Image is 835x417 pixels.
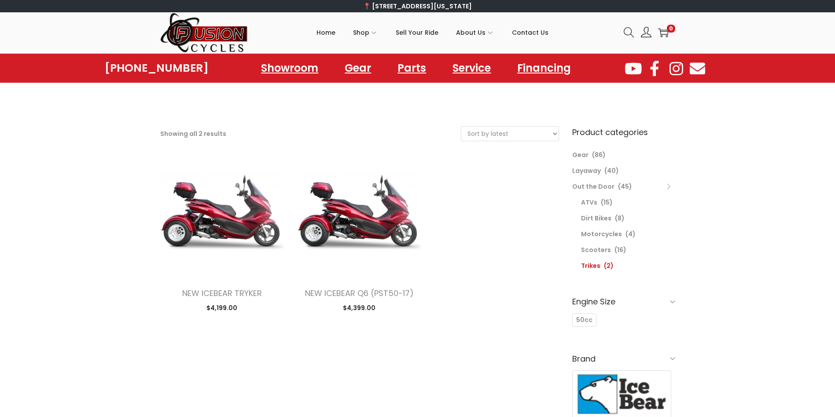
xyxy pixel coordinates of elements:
[252,58,327,78] a: Showroom
[512,13,548,52] a: Contact Us
[572,166,601,175] a: Layaway
[305,288,414,299] a: NEW ICEBEAR Q6 (PST50-17)
[572,291,675,312] h6: Engine Size
[336,58,380,78] a: Gear
[456,13,494,52] a: About Us
[456,22,486,44] span: About Us
[396,22,438,44] span: Sell Your Ride
[316,13,335,52] a: Home
[601,198,613,207] span: (15)
[581,261,600,270] a: Trikes
[572,126,675,138] h6: Product categories
[343,304,375,312] span: 4,399.00
[604,166,619,175] span: (40)
[444,58,500,78] a: Service
[614,245,626,254] span: (16)
[658,27,669,38] a: 0
[615,214,625,223] span: (8)
[248,13,617,52] nav: Primary navigation
[353,22,369,44] span: Shop
[572,182,614,191] a: Out the Door
[625,230,636,238] span: (4)
[576,315,592,325] span: 50cc
[604,261,614,270] span: (2)
[182,288,262,299] a: NEW ICEBEAR TRYKER
[508,58,580,78] a: Financing
[396,13,438,52] a: Sell Your Ride
[160,128,226,140] p: Showing all 2 results
[389,58,435,78] a: Parts
[581,230,622,238] a: Motorcycles
[512,22,548,44] span: Contact Us
[581,214,611,223] a: Dirt Bikes
[592,150,606,159] span: (86)
[206,304,210,312] span: $
[581,198,597,207] a: ATVs
[105,62,209,74] a: [PHONE_NUMBER]
[461,127,559,141] select: Shop order
[572,150,589,159] a: Gear
[581,245,611,254] a: Scooters
[572,348,675,369] h6: Brand
[343,304,347,312] span: $
[206,304,237,312] span: 4,199.00
[160,12,248,53] img: Woostify retina logo
[618,182,632,191] span: (45)
[252,58,580,78] nav: Menu
[316,22,335,44] span: Home
[363,2,472,11] a: 📍 [STREET_ADDRESS][US_STATE]
[353,13,378,52] a: Shop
